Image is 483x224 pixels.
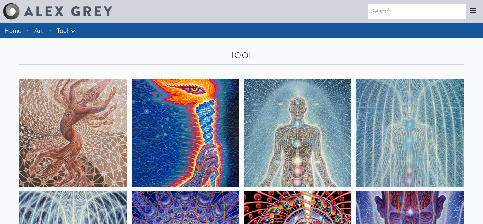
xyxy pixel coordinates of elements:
li: · [46,23,54,38]
a: Art [34,25,43,35]
li: · [24,23,31,38]
input: Search [368,4,466,19]
a: Tool [57,25,69,35]
div: Tool [19,50,464,61]
a: Home [4,27,21,34]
